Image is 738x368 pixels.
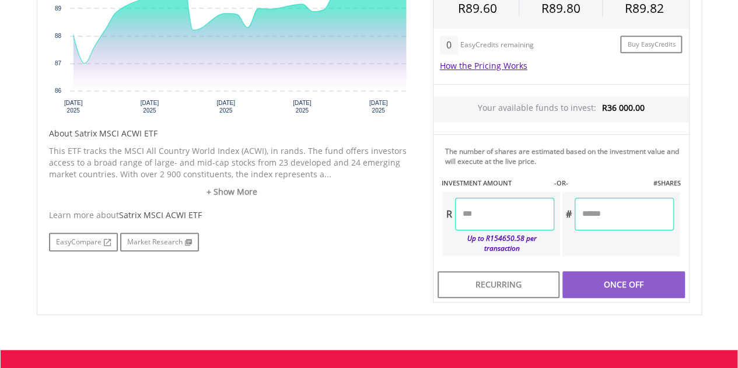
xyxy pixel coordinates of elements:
a: + Show More [49,186,415,198]
div: Up to R154650.58 per transaction [443,230,554,256]
p: This ETF tracks the MSCI All Country World Index (ACWI), in rands. The fund offers investors acce... [49,145,415,180]
div: R [443,198,455,230]
div: Your available funds to invest: [433,96,689,122]
label: INVESTMENT AMOUNT [442,178,512,188]
text: 87 [54,60,61,66]
a: Market Research [120,233,199,251]
div: 0 [440,36,458,54]
span: Satrix MSCI ACWI ETF [119,209,202,220]
text: [DATE] 2025 [293,100,312,114]
text: [DATE] 2025 [64,100,82,114]
span: R36 000.00 [602,102,645,113]
a: How the Pricing Works [440,60,527,71]
label: -OR- [554,178,568,188]
div: # [562,198,575,230]
text: [DATE] 2025 [140,100,159,114]
text: 89 [54,5,61,12]
text: [DATE] 2025 [369,100,387,114]
text: 88 [54,33,61,39]
a: Buy EasyCredits [620,36,682,54]
div: Once Off [562,271,684,298]
div: Learn more about [49,209,415,221]
div: Recurring [438,271,559,298]
text: [DATE] 2025 [216,100,235,114]
div: The number of shares are estimated based on the investment value and will execute at the live price. [445,146,684,166]
a: EasyCompare [49,233,118,251]
text: 86 [54,87,61,94]
h5: About Satrix MSCI ACWI ETF [49,128,415,139]
div: EasyCredits remaining [460,41,534,51]
label: #SHARES [653,178,680,188]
